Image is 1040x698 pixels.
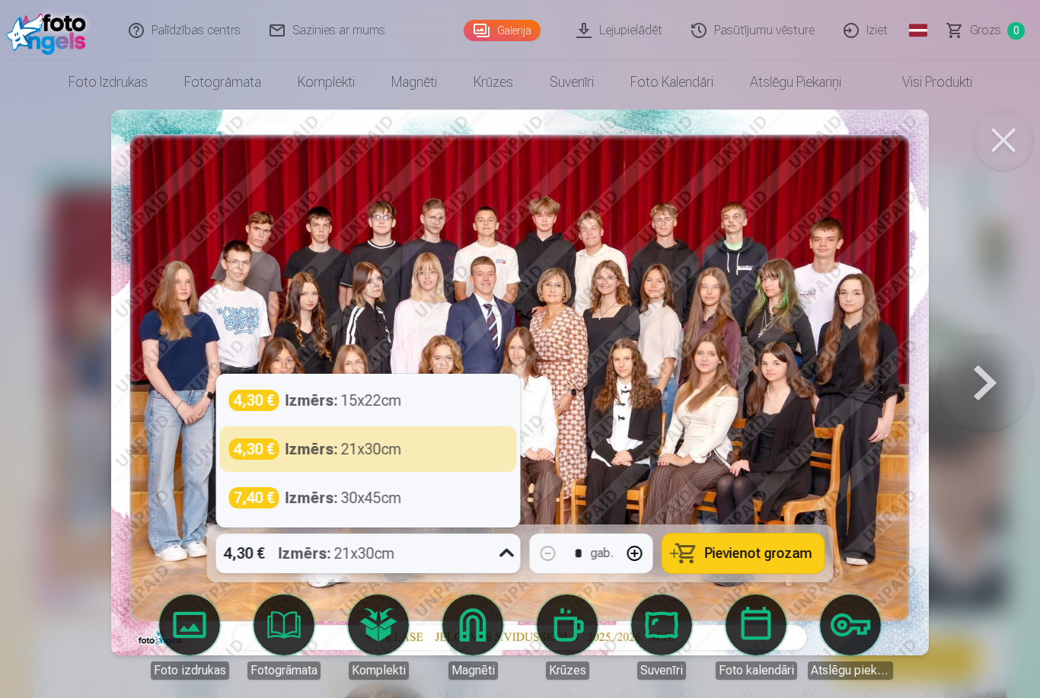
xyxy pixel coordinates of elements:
span: Pievienot grozam [705,547,812,560]
strong: Izmērs : [279,543,331,564]
div: 7,40 € [229,487,279,508]
a: Krūzes [525,594,610,680]
a: Foto kalendāri [612,61,732,104]
a: Komplekti [336,594,421,680]
div: Atslēgu piekariņi [808,661,893,680]
a: Visi produkti [860,61,991,104]
strong: Izmērs : [286,390,338,411]
div: Fotogrāmata [247,661,321,680]
div: 4,30 € [229,390,279,411]
a: Foto izdrukas [50,61,166,104]
a: Galerija [464,20,541,41]
a: Komplekti [279,61,373,104]
div: 15x22cm [286,390,402,411]
span: 0 [1007,22,1025,40]
div: 4,30 € [229,438,279,460]
div: gab. [591,544,614,563]
strong: Izmērs : [286,438,338,460]
a: Atslēgu piekariņi [732,61,860,104]
div: Krūzes [546,661,589,680]
div: 21x30cm [279,534,395,573]
span: Grozs [970,21,1001,40]
a: Atslēgu piekariņi [808,594,893,680]
a: Foto izdrukas [147,594,232,680]
a: Magnēti [373,61,455,104]
div: 30x45cm [286,487,402,508]
strong: Izmērs : [286,487,338,508]
div: Foto izdrukas [151,661,229,680]
div: Komplekti [349,661,409,680]
a: Fotogrāmata [241,594,327,680]
a: Magnēti [430,594,515,680]
a: Foto kalendāri [713,594,799,680]
a: Krūzes [455,61,531,104]
div: 4,30 € [216,534,273,573]
a: Suvenīri [619,594,704,680]
div: Magnēti [448,661,498,680]
button: Pievienot grozam [662,534,825,573]
img: /fa1 [6,6,94,55]
a: Fotogrāmata [166,61,279,104]
div: 21x30cm [286,438,402,460]
div: Foto kalendāri [716,661,797,680]
a: Suvenīri [531,61,612,104]
div: Suvenīri [637,661,686,680]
